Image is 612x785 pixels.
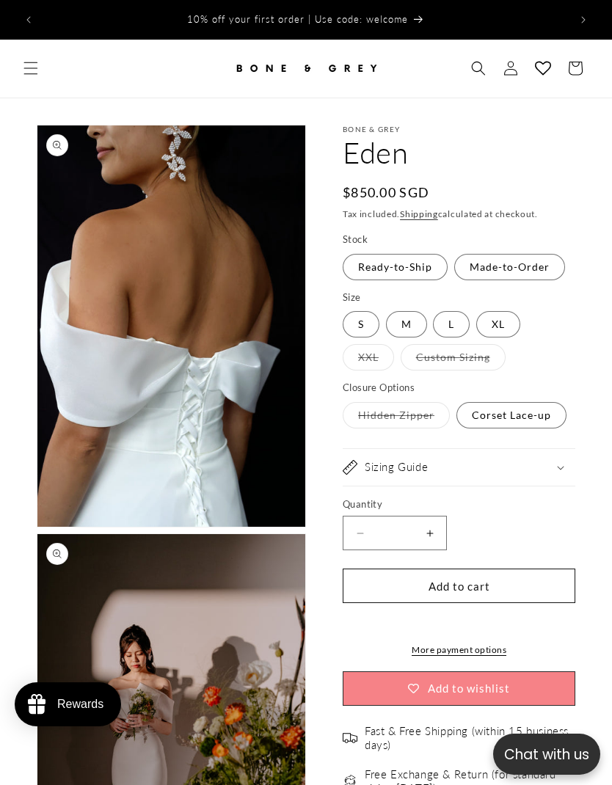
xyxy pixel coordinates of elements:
[343,449,575,486] summary: Sizing Guide
[343,344,394,370] label: XXL
[15,52,47,84] summary: Menu
[343,643,575,657] a: More payment options
[343,569,575,603] button: Add to cart
[343,254,448,280] label: Ready-to-Ship
[343,183,429,202] span: $850.00 SGD
[343,311,379,337] label: S
[227,47,385,90] a: Bone and Grey Bridal
[401,344,506,370] label: Custom Sizing
[57,698,103,711] div: Rewards
[343,125,575,134] p: Bone & Grey
[233,52,379,84] img: Bone and Grey Bridal
[400,208,438,219] a: Shipping
[343,671,575,706] button: Add to wishlist
[343,497,575,512] label: Quantity
[493,734,600,775] button: Open chatbox
[567,4,600,36] button: Next announcement
[365,460,428,475] h2: Sizing Guide
[454,254,565,280] label: Made-to-Order
[365,724,575,753] span: Fast & Free Shipping (within 15 business days)
[12,4,45,36] button: Previous announcement
[343,381,416,395] legend: Closure Options
[343,134,575,172] h1: Eden
[343,207,575,222] div: Tax included. calculated at checkout.
[343,233,369,247] legend: Stock
[386,311,427,337] label: M
[343,291,363,305] legend: Size
[462,52,495,84] summary: Search
[493,744,600,765] p: Chat with us
[476,311,520,337] label: XL
[433,311,470,337] label: L
[343,402,450,428] label: Hidden Zipper
[187,13,408,25] span: 10% off your first order | Use code: welcome
[456,402,567,428] label: Corset Lace-up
